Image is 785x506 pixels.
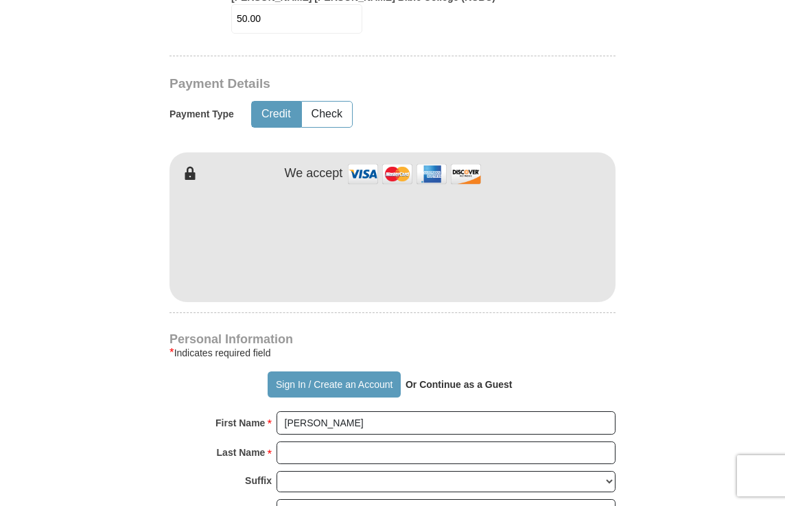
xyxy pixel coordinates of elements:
button: Check [302,102,352,127]
h3: Payment Details [169,76,519,92]
h4: Personal Information [169,334,616,345]
img: credit cards accepted [346,159,483,189]
strong: Or Continue as a Guest [406,379,513,390]
div: Indicates required field [169,345,616,361]
strong: Last Name [217,443,266,462]
button: Sign In / Create an Account [268,371,400,398]
input: Enter Amount [231,4,362,34]
strong: First Name [215,413,265,433]
strong: Suffix [245,471,272,490]
button: Credit [252,102,301,127]
h5: Payment Type [169,108,234,120]
h4: We accept [285,166,343,181]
